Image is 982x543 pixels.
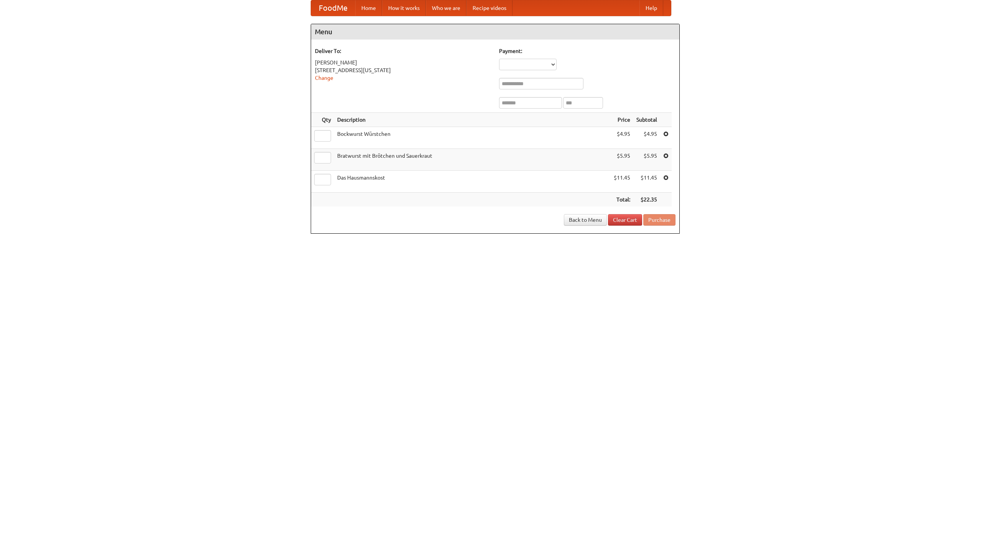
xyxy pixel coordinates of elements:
[633,127,660,149] td: $4.95
[499,47,676,55] h5: Payment:
[643,214,676,226] button: Purchase
[633,149,660,171] td: $5.95
[355,0,382,16] a: Home
[611,113,633,127] th: Price
[334,149,611,171] td: Bratwurst mit Brötchen und Sauerkraut
[382,0,426,16] a: How it works
[334,171,611,193] td: Das Hausmannskost
[315,75,333,81] a: Change
[334,127,611,149] td: Bockwurst Würstchen
[466,0,512,16] a: Recipe videos
[633,171,660,193] td: $11.45
[315,59,491,66] div: [PERSON_NAME]
[608,214,642,226] a: Clear Cart
[611,171,633,193] td: $11.45
[311,24,679,40] h4: Menu
[611,127,633,149] td: $4.95
[315,66,491,74] div: [STREET_ADDRESS][US_STATE]
[315,47,491,55] h5: Deliver To:
[611,193,633,207] th: Total:
[564,214,607,226] a: Back to Menu
[426,0,466,16] a: Who we are
[633,113,660,127] th: Subtotal
[334,113,611,127] th: Description
[611,149,633,171] td: $5.95
[311,113,334,127] th: Qty
[633,193,660,207] th: $22.35
[639,0,663,16] a: Help
[311,0,355,16] a: FoodMe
